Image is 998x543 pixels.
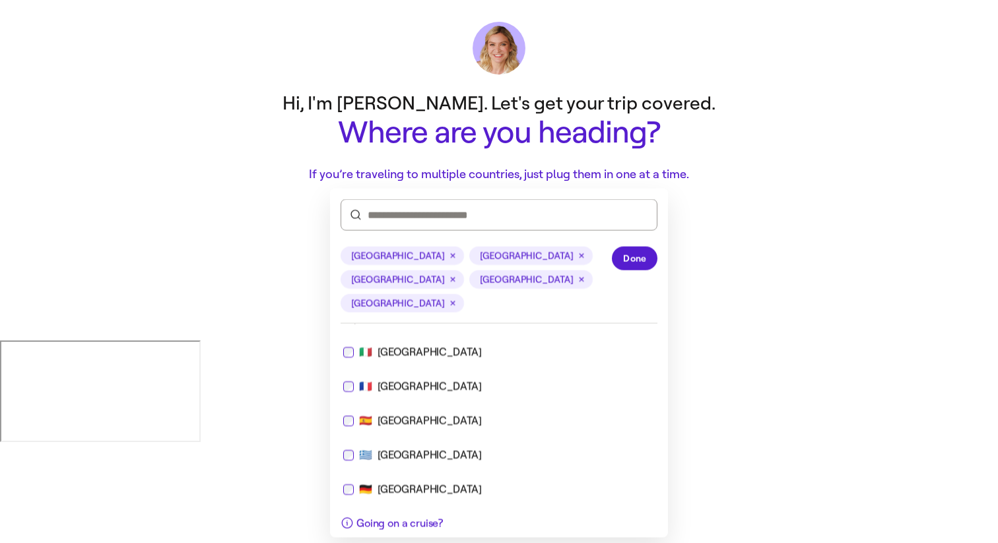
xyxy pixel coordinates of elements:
[378,447,482,463] div: [GEOGRAPHIC_DATA]
[343,447,655,463] div: 🇬🇷
[378,413,482,429] div: [GEOGRAPHIC_DATA]
[378,379,482,395] div: [GEOGRAPHIC_DATA]
[378,344,482,360] div: [GEOGRAPHIC_DATA]
[480,249,573,263] span: [GEOGRAPHIC_DATA]
[343,413,655,429] div: 🇪🇸
[343,379,655,395] div: 🇫🇷
[343,344,655,360] div: 🇮🇹
[235,116,763,150] h1: Where are you heading?
[330,509,453,538] button: Going on a cruise?
[612,247,657,271] button: Done
[480,272,573,286] span: [GEOGRAPHIC_DATA]
[235,166,763,183] p: If you’re traveling to multiple countries, just plug them in one at a time.
[351,272,444,286] span: [GEOGRAPHIC_DATA]
[623,251,646,265] span: Done
[351,249,444,263] span: [GEOGRAPHIC_DATA]
[343,482,655,497] div: 🇩🇪
[356,517,443,529] span: Going on a cruise?
[235,90,763,116] p: Hi, I'm [PERSON_NAME]. Let's get your trip covered.
[378,482,482,497] div: [GEOGRAPHIC_DATA]
[351,296,444,310] span: [GEOGRAPHIC_DATA]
